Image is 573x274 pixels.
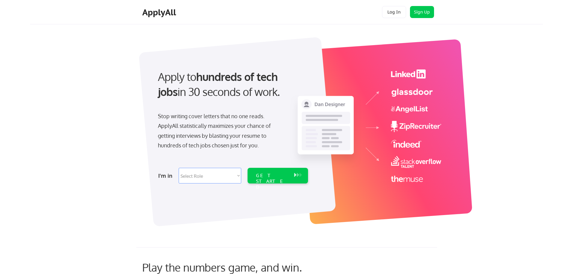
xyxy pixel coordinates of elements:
[410,6,434,18] button: Sign Up
[382,6,406,18] button: Log In
[158,69,306,100] div: Apply to in 30 seconds of work.
[142,7,178,17] div: ApplyAll
[142,261,329,274] div: Play the numbers game, and win.
[158,171,175,180] div: I'm in
[158,70,280,98] strong: hundreds of tech jobs
[256,173,288,190] div: GET STARTED
[158,111,282,150] div: Stop writing cover letters that no one reads. ApplyAll statistically maximizes your chance of get...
